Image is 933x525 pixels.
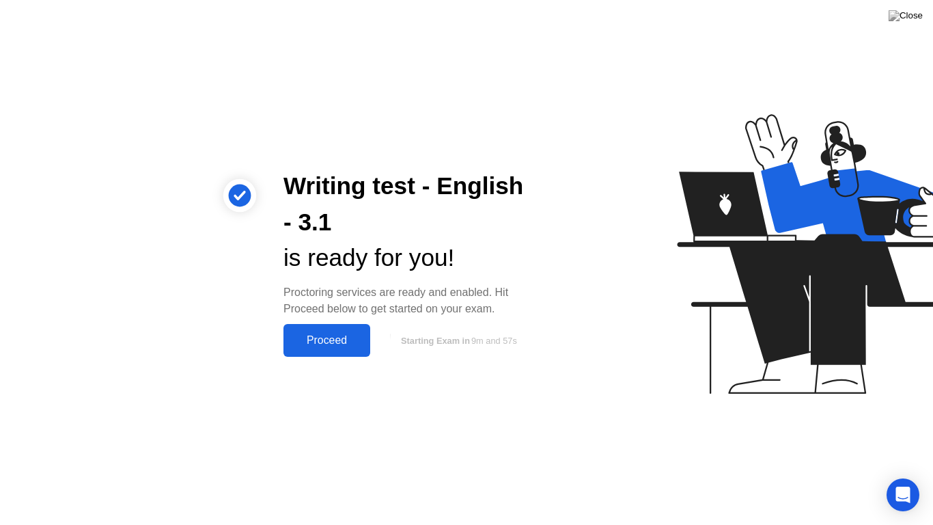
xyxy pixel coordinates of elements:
span: 9m and 57s [471,336,517,346]
button: Starting Exam in9m and 57s [377,327,538,353]
div: is ready for you! [283,240,538,276]
button: Proceed [283,324,370,357]
div: Writing test - English - 3.1 [283,168,538,241]
img: Close [889,10,923,21]
div: Proctoring services are ready and enabled. Hit Proceed below to get started on your exam. [283,284,538,317]
div: Open Intercom Messenger [887,479,919,511]
div: Proceed [288,334,366,347]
